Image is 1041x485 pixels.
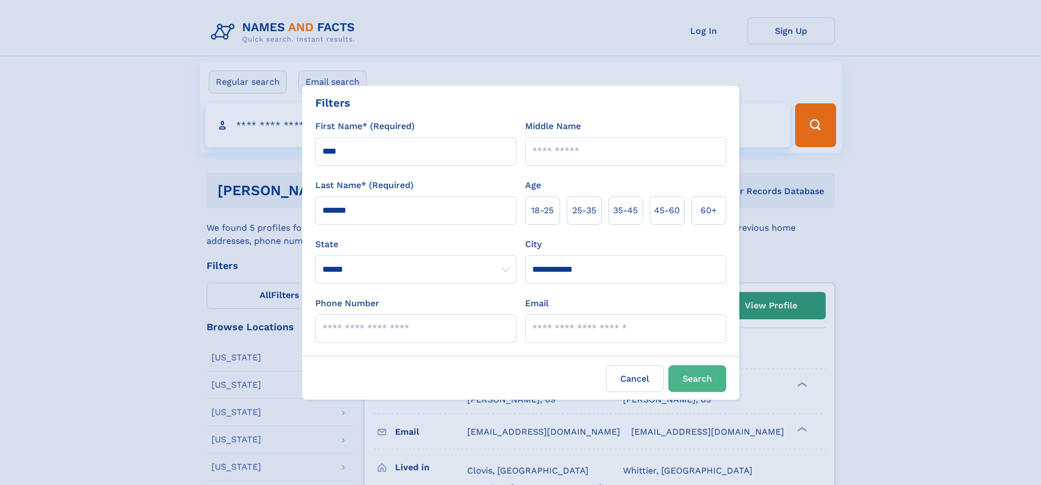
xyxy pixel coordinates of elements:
button: Search [668,365,726,392]
span: 45‑60 [654,204,680,217]
label: First Name* (Required) [315,120,415,133]
span: 35‑45 [613,204,638,217]
label: City [525,238,542,251]
label: Email [525,297,549,310]
label: Phone Number [315,297,379,310]
div: Filters [315,95,350,111]
label: Middle Name [525,120,581,133]
label: Age [525,179,541,192]
span: 60+ [701,204,717,217]
span: 18‑25 [531,204,554,217]
label: Last Name* (Required) [315,179,414,192]
span: 25‑35 [572,204,596,217]
label: Cancel [606,365,664,392]
label: State [315,238,516,251]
